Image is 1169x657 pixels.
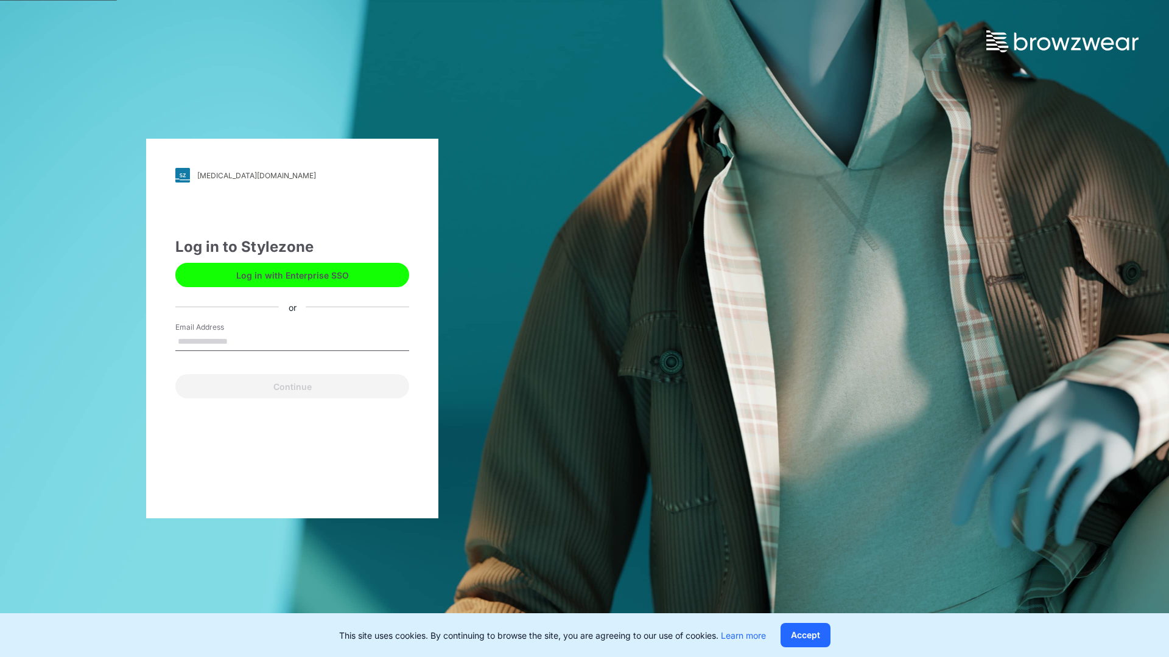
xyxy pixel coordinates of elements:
[279,301,306,313] div: or
[175,322,261,333] label: Email Address
[175,168,409,182] a: [MEDICAL_DATA][DOMAIN_NAME]
[175,236,409,258] div: Log in to Stylezone
[781,623,830,647] button: Accept
[721,630,766,641] a: Learn more
[197,171,316,180] div: [MEDICAL_DATA][DOMAIN_NAME]
[986,30,1139,52] img: browzwear-logo.73288ffb.svg
[175,263,409,287] button: Log in with Enterprise SSO
[175,168,190,182] img: svg+xml;base64,PHN2ZyB3aWR0aD0iMjgiIGhlaWdodD0iMjgiIHZpZXdCb3g9IjAgMCAyOCAyOCIgZmlsbD0ibm9uZSIgeG...
[339,629,766,642] p: This site uses cookies. By continuing to browse the site, you are agreeing to our use of cookies.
